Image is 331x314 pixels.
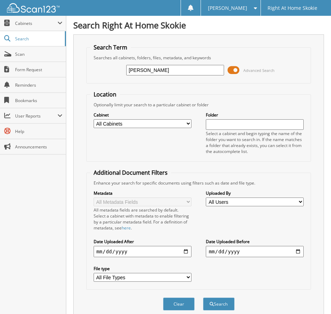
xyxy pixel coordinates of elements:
[206,239,304,245] label: Date Uploaded Before
[15,36,61,42] span: Search
[15,82,62,88] span: Reminders
[15,67,62,73] span: Form Request
[243,68,275,73] span: Advanced Search
[206,246,304,257] input: end
[122,225,131,231] a: here
[15,20,58,26] span: Cabinets
[268,6,317,10] span: Right At Home Skokie
[94,239,191,245] label: Date Uploaded After
[15,113,58,119] span: User Reports
[90,55,308,61] div: Searches all cabinets, folders, files, metadata, and keywords
[15,98,62,103] span: Bookmarks
[163,298,195,310] button: Clear
[90,169,171,176] legend: Additional Document Filters
[94,112,191,118] label: Cabinet
[94,190,191,196] label: Metadata
[208,6,247,10] span: [PERSON_NAME]
[7,3,60,13] img: scan123-logo-white.svg
[90,91,120,98] legend: Location
[206,190,304,196] label: Uploaded By
[94,266,191,272] label: File type
[94,207,191,231] div: All metadata fields are searched by default. Select a cabinet with metadata to enable filtering b...
[94,246,191,257] input: start
[296,280,331,314] iframe: Chat Widget
[206,112,304,118] label: Folder
[90,180,308,186] div: Enhance your search for specific documents using filters such as date and file type.
[90,102,308,108] div: Optionally limit your search to a particular cabinet or folder
[15,51,62,57] span: Scan
[73,19,324,31] h1: Search Right At Home Skokie
[15,144,62,150] span: Announcements
[15,128,62,134] span: Help
[203,298,235,310] button: Search
[90,44,131,51] legend: Search Term
[206,131,304,154] div: Select a cabinet and begin typing the name of the folder you want to search in. If the name match...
